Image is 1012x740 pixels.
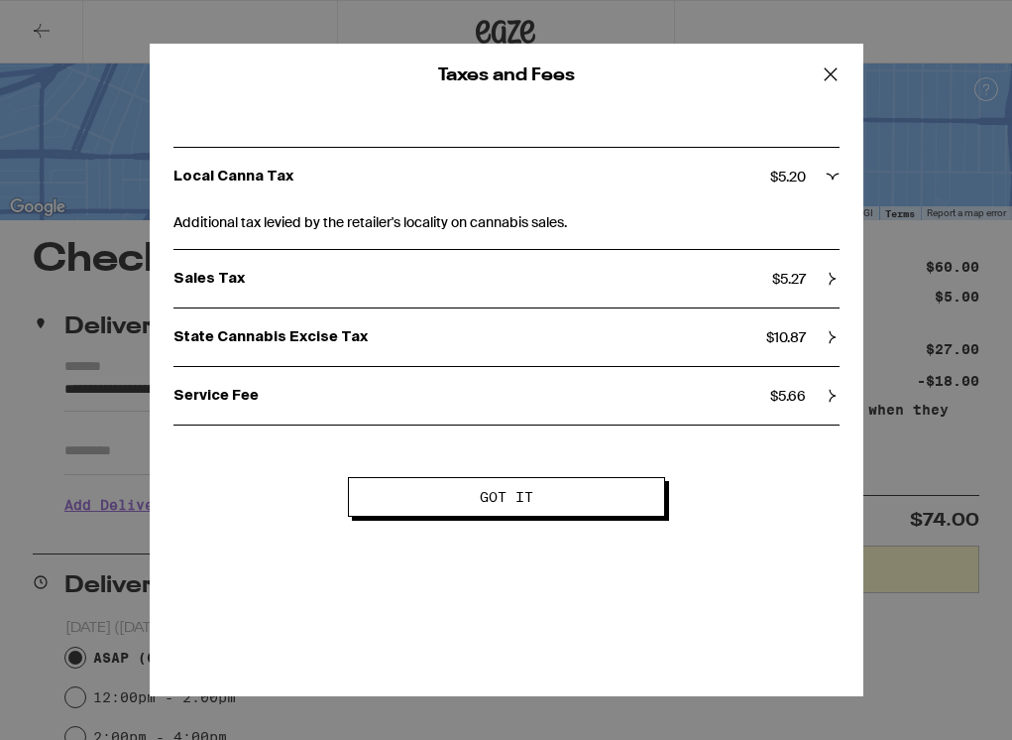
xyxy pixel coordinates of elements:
[770,387,806,405] span: $ 5.66
[173,205,840,233] span: Additional tax levied by the retailer's locality on cannabis sales.
[173,387,770,405] p: Service Fee
[766,328,806,346] span: $ 10.87
[772,270,806,288] span: $ 5.27
[213,66,800,84] h2: Taxes and Fees
[770,168,806,185] span: $ 5.20
[173,168,770,185] p: Local Canna Tax
[173,328,766,346] p: State Cannabis Excise Tax
[173,270,772,288] p: Sales Tax
[348,477,665,517] button: Got it
[480,490,533,504] span: Got it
